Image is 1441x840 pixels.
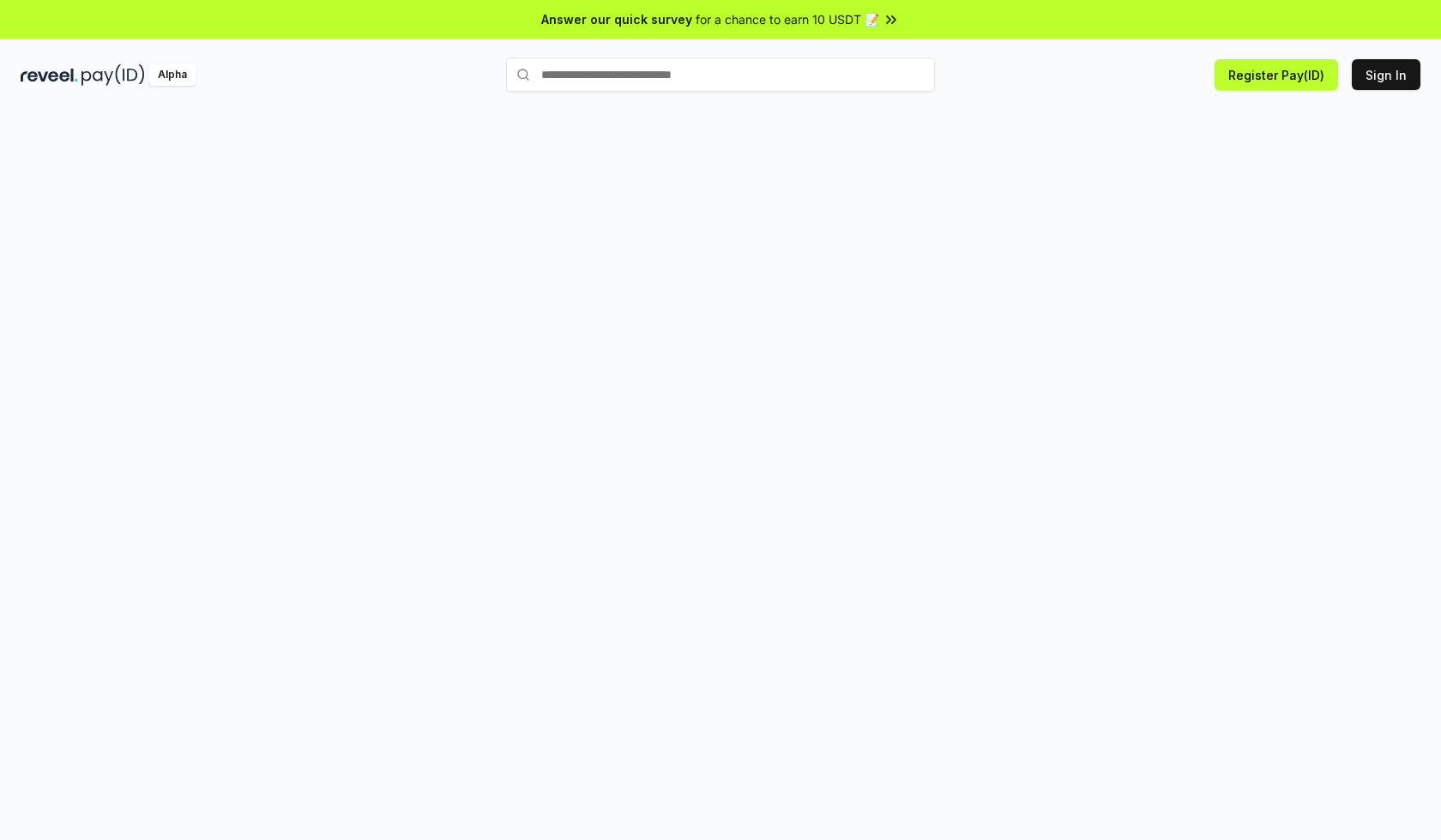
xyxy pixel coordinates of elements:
[21,64,78,86] img: reveel_dark
[541,10,692,28] span: Answer our quick survey
[81,64,145,86] img: pay_id
[1352,59,1420,90] button: Sign In
[696,10,879,28] span: for a chance to earn 10 USDT 📝
[1215,59,1338,90] button: Register Pay(ID)
[148,64,196,86] div: Alpha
